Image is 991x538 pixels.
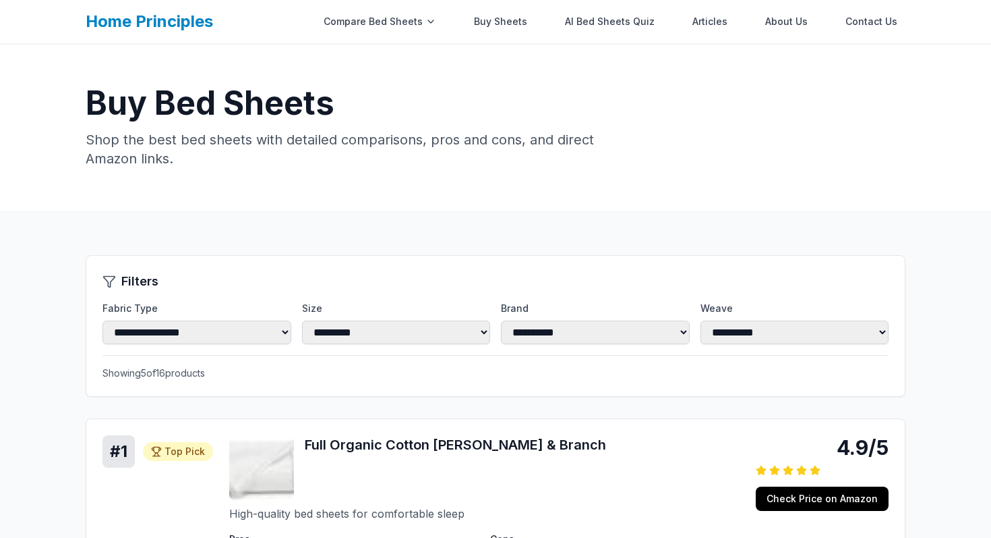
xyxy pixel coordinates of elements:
div: Compare Bed Sheets [316,8,444,35]
img: Full Organic Cotton Boll & Branch - Cotton product image [229,435,294,500]
p: High-quality bed sheets for comfortable sleep [229,506,740,522]
span: Top Pick [164,445,205,458]
label: Weave [700,302,889,315]
label: Brand [501,302,690,315]
a: Home Principles [86,11,213,31]
div: # 1 [102,435,135,468]
div: 4.9/5 [756,435,889,460]
h1: Buy Bed Sheets [86,87,905,119]
a: Buy Sheets [466,8,535,35]
a: Articles [684,8,735,35]
p: Showing 5 of 16 products [102,367,889,380]
h3: Full Organic Cotton [PERSON_NAME] & Branch [305,435,740,454]
a: Contact Us [837,8,905,35]
p: Shop the best bed sheets with detailed comparisons, pros and cons, and direct Amazon links. [86,130,603,168]
label: Fabric Type [102,302,291,315]
a: About Us [757,8,816,35]
h2: Filters [121,272,158,291]
label: Size [302,302,491,315]
a: Check Price on Amazon [756,487,889,511]
a: AI Bed Sheets Quiz [557,8,663,35]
